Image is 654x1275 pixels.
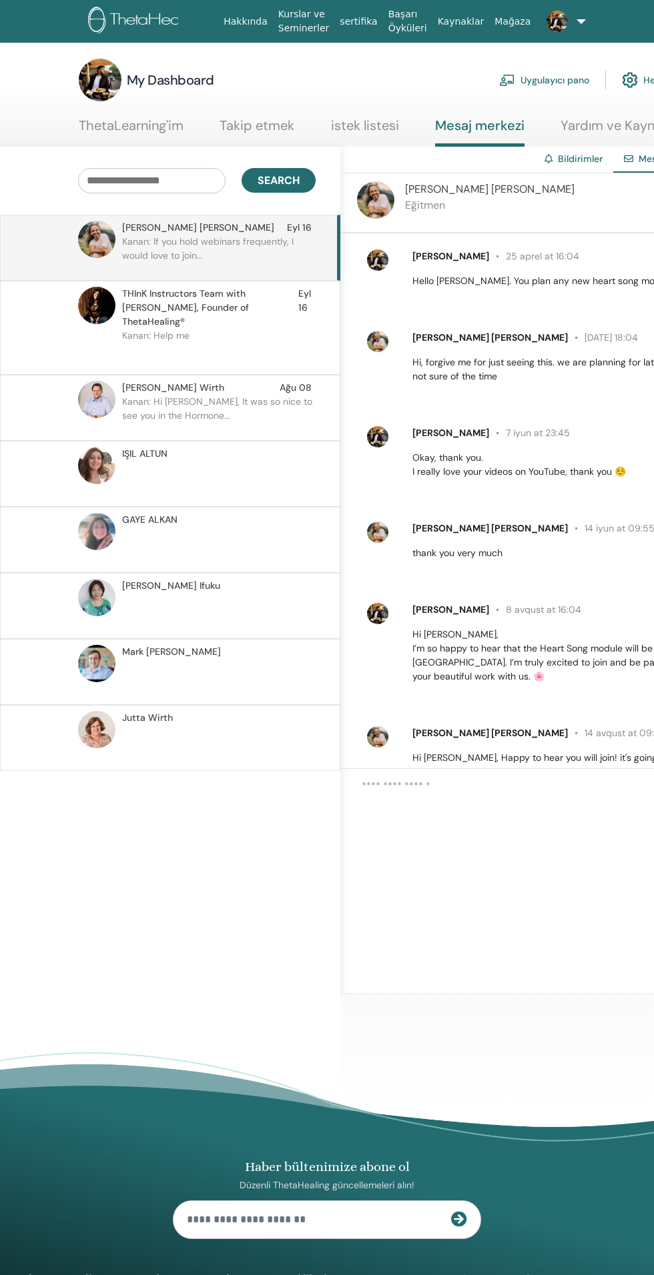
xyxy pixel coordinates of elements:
[287,221,312,235] span: Eyl 16
[367,521,388,543] img: default.jpg
[78,513,115,550] img: default.jpg
[258,173,300,187] span: Search
[122,711,173,725] span: Jutta Wirth
[412,603,489,615] span: [PERSON_NAME]
[432,9,490,34] a: Kaynaklar
[122,395,316,435] p: Kanan: Hi [PERSON_NAME], It was so nice to see you in the Hormone...
[622,69,638,91] img: cog.svg
[334,9,382,34] a: sertifika
[568,331,638,343] span: [DATE] 18:04
[499,65,589,95] a: Uygulayıcı pano
[122,645,221,659] span: Mark [PERSON_NAME]
[412,727,568,739] span: [PERSON_NAME] [PERSON_NAME]
[357,181,394,219] img: default.jpg
[78,711,115,748] img: default.jpg
[383,2,432,41] a: Başarı Öyküleri
[489,603,581,615] span: 8 avqust at 16:04
[367,331,388,352] img: default.jpg
[122,235,316,275] p: Kanan: If you hold webinars frequently, I would love to join...
[489,250,579,262] span: 25 aprel at 16:04
[558,153,603,165] a: Bildirimler
[331,117,399,143] a: istek listesi
[499,74,515,86] img: chalkboard-teacher.svg
[122,221,274,235] span: [PERSON_NAME] [PERSON_NAME]
[122,381,224,395] span: [PERSON_NAME] Wirth
[435,117,525,147] a: Mesaj merkezi
[127,71,214,89] h3: My Dashboard
[367,249,388,271] img: default.jpg
[412,250,489,262] span: [PERSON_NAME]
[122,513,178,527] span: GAYE ALKAN
[220,117,294,143] a: Takip etmek
[489,427,570,439] span: 7 iyun at 23:45
[78,381,115,418] img: default.jpg
[489,9,536,34] a: Mağaza
[412,522,568,534] span: [PERSON_NAME] [PERSON_NAME]
[122,329,316,369] p: Kanan: Help me
[122,447,168,461] span: IŞIL ALTUN
[412,331,568,343] span: [PERSON_NAME] [PERSON_NAME]
[405,182,575,196] span: [PERSON_NAME] [PERSON_NAME]
[78,447,115,484] img: default.jpg
[122,287,298,329] span: THInK Instructors Team with [PERSON_NAME], Founder of ThetaHealing®
[367,426,388,447] img: default.jpg
[242,168,316,193] button: Search
[78,645,115,682] img: default.jpg
[298,287,312,329] span: Eyl 16
[79,59,121,101] img: default.jpg
[173,1159,481,1174] h4: Haber bültenimize abone ol
[280,381,312,395] span: Ağu 08
[78,221,115,258] img: default.jpg
[405,197,575,213] p: Eğitmen
[78,579,115,616] img: default.jpg
[79,117,184,143] a: ThetaLearning'im
[273,2,335,41] a: Kurslar ve Seminerler
[367,726,388,748] img: default.jpg
[122,579,220,593] span: [PERSON_NAME] Ifuku
[367,603,388,624] img: default.jpg
[78,287,115,324] img: default.jpg
[412,427,489,439] span: [PERSON_NAME]
[547,11,568,32] img: default.jpg
[218,9,273,34] a: Hakkında
[173,1179,481,1191] p: Düzenli ThetaHealing güncellemeleri alın!
[88,7,212,37] img: logo.png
